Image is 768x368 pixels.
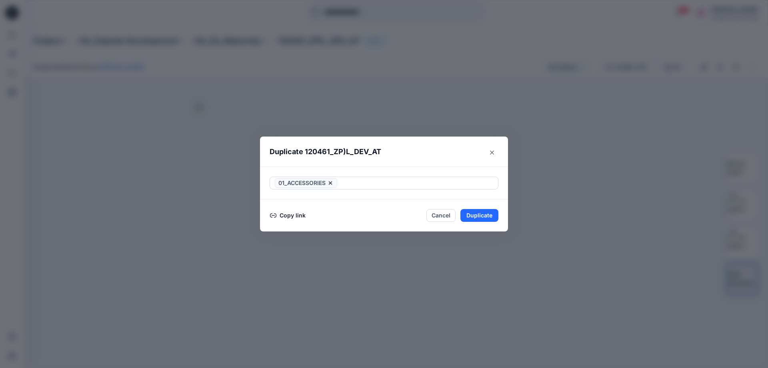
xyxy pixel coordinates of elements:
[270,146,381,157] p: Duplicate 120461_ZP)L_DEV_AT
[460,209,498,222] button: Duplicate
[426,209,456,222] button: Cancel
[278,178,326,188] span: 01_ACCESSORIES
[270,211,306,220] button: Copy link
[486,146,498,159] button: Close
